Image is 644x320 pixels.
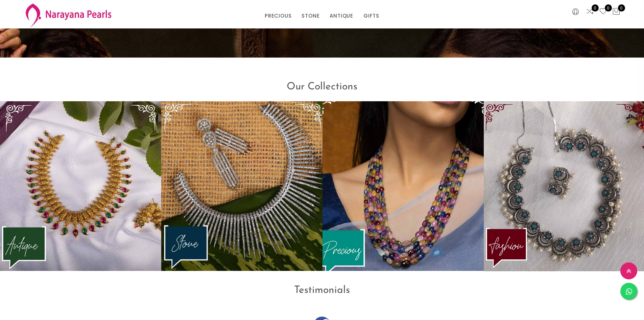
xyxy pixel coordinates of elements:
span: 0 [618,4,625,12]
a: ANTIQUE [330,11,353,21]
a: 0 [599,7,607,16]
img: Precious [314,93,492,280]
img: Stone [161,101,323,271]
a: GIFTS [363,11,379,21]
button: 0 [612,7,620,16]
a: 0 [586,7,594,16]
a: STONE [302,11,319,21]
span: 0 [592,4,599,12]
a: PRECIOUS [265,11,291,21]
span: 0 [605,4,612,12]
